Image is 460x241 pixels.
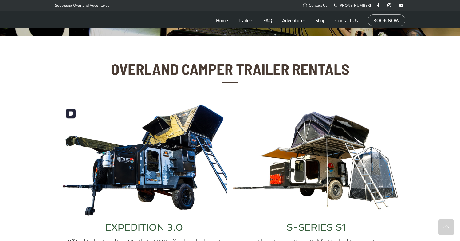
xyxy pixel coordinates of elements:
p: Southeast Overland Adventures [55,2,109,10]
a: Home [216,13,228,28]
h2: OVERLAND CAMPER TRAILER RENTALS [109,61,351,77]
a: BOOK NOW [373,17,399,23]
a: FAQ [263,13,272,28]
a: Contact Us [303,3,328,8]
h3: EXPEDITION 3.0 [61,223,227,232]
a: Adventures [282,13,306,28]
span: Contact Us [309,3,328,8]
img: Off Grid Trailers Expedition 3.0 Overland Trailer Full Setup [61,104,227,217]
img: Southeast Overland Adventures S-Series S1 Overland Trailer Full Setup [233,104,399,217]
a: Contact Us [335,13,358,28]
a: Shop [316,13,325,28]
a: [PHONE_NUMBER] [334,3,371,8]
span: [PHONE_NUMBER] [339,3,371,8]
h3: S-SERIES S1 [233,223,399,232]
a: Trailers [238,13,254,28]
